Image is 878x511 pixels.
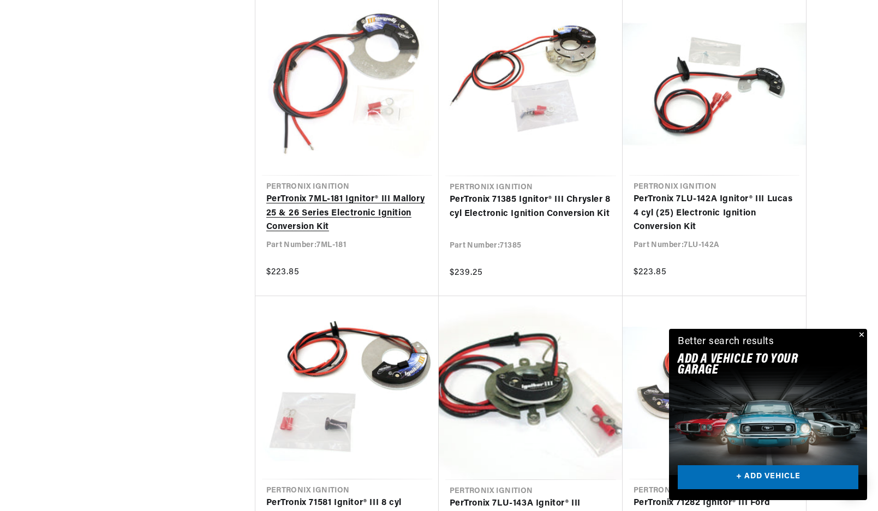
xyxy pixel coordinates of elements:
a: PerTronix 7LU-142A Ignitor® III Lucas 4 cyl (25) Electronic Ignition Conversion Kit [634,193,795,235]
div: Better search results [678,334,774,350]
a: PerTronix 71385 Ignitor® III Chrysler 8 cyl Electronic Ignition Conversion Kit [450,193,612,221]
h2: Add A VEHICLE to your garage [678,354,831,376]
a: + ADD VEHICLE [678,465,858,490]
a: PerTronix 7ML-181 Ignitor® III Mallory 25 & 26 Series Electronic Ignition Conversion Kit [266,193,428,235]
button: Close [854,329,867,342]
